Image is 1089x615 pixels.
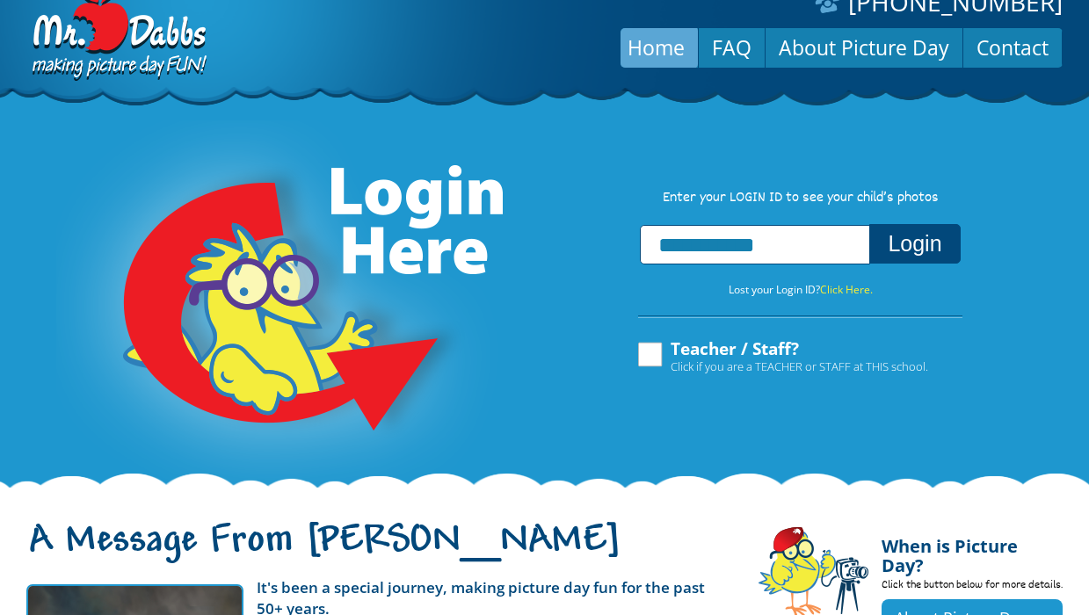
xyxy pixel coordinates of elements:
h4: When is Picture Day? [882,526,1063,575]
a: About Picture Day [766,26,962,69]
h1: A Message From [PERSON_NAME] [26,533,732,570]
p: Lost your Login ID? [621,280,981,300]
a: Contact [963,26,1062,69]
a: FAQ [699,26,765,69]
p: Click the button below for more details. [882,575,1063,599]
img: Login Here [56,120,506,489]
p: Enter your LOGIN ID to see your child’s photos [621,189,981,208]
a: Click Here. [820,282,873,297]
span: Click if you are a TEACHER or STAFF at THIS school. [671,358,928,375]
label: Teacher / Staff? [635,340,928,373]
a: Home [614,26,698,69]
button: Login [869,224,960,264]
